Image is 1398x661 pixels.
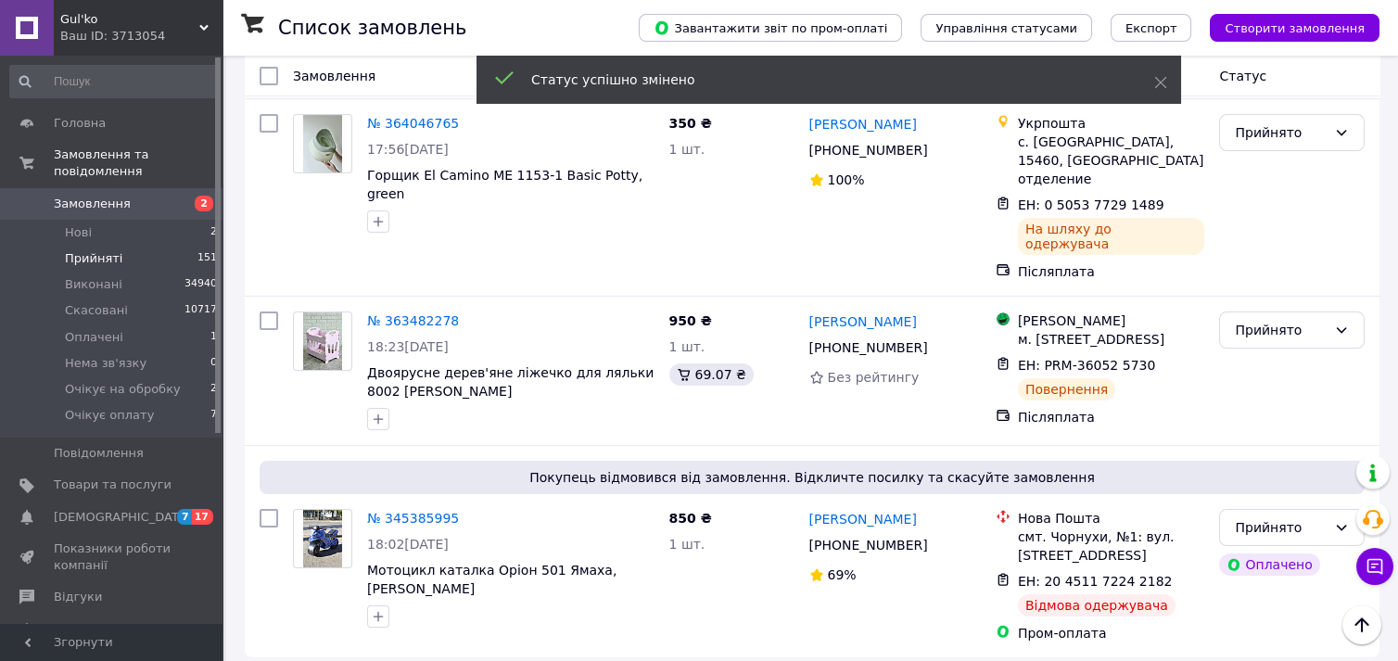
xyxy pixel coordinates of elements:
[54,445,144,462] span: Повідомлення
[669,313,712,328] span: 950 ₴
[669,363,754,386] div: 69.07 ₴
[367,511,459,526] a: № 345385995
[367,563,616,596] a: Мотоцикл каталка Оріон 501 Ямаха, [PERSON_NAME]
[1018,197,1164,212] span: ЕН: 0 5053 7729 1489
[1342,605,1381,644] button: Наверх
[1018,509,1205,528] div: Нова Пошта
[65,276,122,293] span: Виконані
[1018,378,1115,400] div: Повернення
[367,339,449,354] span: 18:23[DATE]
[197,250,217,267] span: 151
[828,370,920,385] span: Без рейтингу
[1018,133,1205,188] div: с. [GEOGRAPHIC_DATA], 15460, [GEOGRAPHIC_DATA] отделение
[293,114,352,173] a: Фото товару
[1018,218,1205,255] div: На шляху до одержувача
[1018,262,1205,281] div: Післяплата
[210,329,217,346] span: 1
[1018,114,1205,133] div: Укрпошта
[828,172,865,187] span: 100%
[1356,548,1393,585] button: Чат з покупцем
[210,381,217,398] span: 2
[367,537,449,552] span: 18:02[DATE]
[1018,528,1205,565] div: смт. Чорнухи, №1: вул. [STREET_ADDRESS]
[54,509,191,526] span: [DEMOGRAPHIC_DATA]
[1018,574,1173,589] span: ЕН: 20 4511 7224 2182
[54,146,222,180] span: Замовлення та повідомлення
[293,509,352,568] a: Фото товару
[60,11,199,28] span: Gul'ko
[1018,594,1176,617] div: Відмова одержувача
[65,250,122,267] span: Прийняті
[177,509,192,525] span: 7
[806,137,932,163] div: [PHONE_NUMBER]
[367,116,459,131] a: № 364046765
[1018,330,1205,349] div: м. [STREET_ADDRESS]
[65,407,154,424] span: Очікує оплату
[267,468,1357,487] span: Покупець відмовився від замовлення. Відкличте посилку та скасуйте замовлення
[1018,624,1205,642] div: Пром-оплата
[1235,320,1327,340] div: Прийнято
[669,511,712,526] span: 850 ₴
[303,312,342,370] img: Фото товару
[65,381,181,398] span: Очікує на обробку
[809,510,917,528] a: [PERSON_NAME]
[54,589,102,605] span: Відгуки
[210,355,217,372] span: 0
[65,302,128,319] span: Скасовані
[54,196,131,212] span: Замовлення
[1191,19,1379,34] a: Створити замовлення
[60,28,222,44] div: Ваш ID: 3713054
[303,510,342,567] img: Фото товару
[54,477,172,493] span: Товари та послуги
[806,335,932,361] div: [PHONE_NUMBER]
[65,329,123,346] span: Оплачені
[1219,69,1266,83] span: Статус
[184,302,217,319] span: 10717
[65,224,92,241] span: Нові
[210,224,217,241] span: 2
[54,620,104,637] span: Покупці
[935,21,1077,35] span: Управління статусами
[1235,517,1327,538] div: Прийнято
[195,196,213,211] span: 2
[278,17,466,39] h1: Список замовлень
[531,70,1108,89] div: Статус успішно змінено
[1235,122,1327,143] div: Прийнято
[367,365,654,399] a: Двоярусне дерев'яне ліжечко для ляльки 8002 [PERSON_NAME]
[1018,311,1205,330] div: [PERSON_NAME]
[828,567,857,582] span: 69%
[669,116,712,131] span: 350 ₴
[1225,21,1365,35] span: Створити замовлення
[1125,21,1177,35] span: Експорт
[54,115,106,132] span: Головна
[1219,553,1319,576] div: Оплачено
[1111,14,1192,42] button: Експорт
[192,509,213,525] span: 17
[654,19,887,36] span: Завантажити звіт по пром-оплаті
[921,14,1092,42] button: Управління статусами
[54,540,172,574] span: Показники роботи компанії
[367,313,459,328] a: № 363482278
[367,142,449,157] span: 17:56[DATE]
[1210,14,1379,42] button: Створити замовлення
[293,311,352,371] a: Фото товару
[367,168,642,201] a: Горщик El Camino ME 1153-1 Basic Potty, green
[65,355,146,372] span: Нема зв'язку
[303,115,342,172] img: Фото товару
[806,532,932,558] div: [PHONE_NUMBER]
[809,115,917,133] a: [PERSON_NAME]
[669,339,705,354] span: 1 шт.
[1018,358,1155,373] span: ЕН: PRM-36052 5730
[210,407,217,424] span: 7
[293,69,375,83] span: Замовлення
[669,142,705,157] span: 1 шт.
[669,537,705,552] span: 1 шт.
[9,65,219,98] input: Пошук
[639,14,902,42] button: Завантажити звіт по пром-оплаті
[1018,408,1205,426] div: Післяплата
[809,312,917,331] a: [PERSON_NAME]
[184,276,217,293] span: 34940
